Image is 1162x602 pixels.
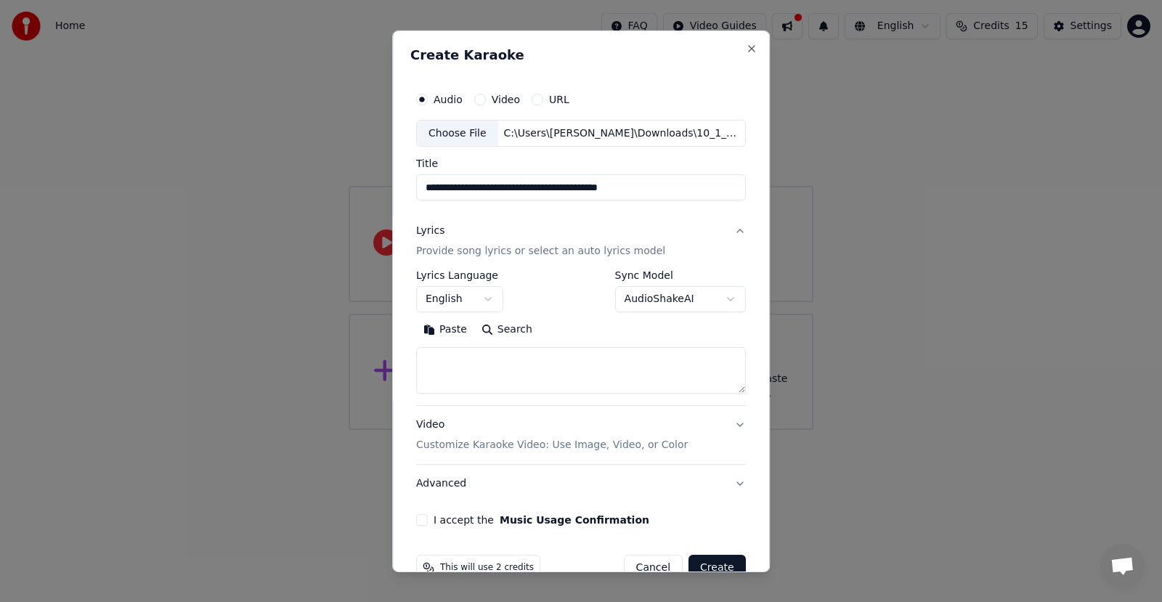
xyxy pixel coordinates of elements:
[500,515,649,525] button: I accept the
[416,158,746,168] label: Title
[549,94,569,104] label: URL
[498,126,745,140] div: C:\Users\[PERSON_NAME]\Downloads\10_1_2025, 12_01_13 PM - Audio - Untitled video.webm
[440,562,534,574] span: This will use 2 credits
[416,318,474,341] button: Paste
[688,555,746,581] button: Create
[416,438,688,452] p: Customize Karaoke Video: Use Image, Video, or Color
[416,270,746,405] div: LyricsProvide song lyrics or select an auto lyrics model
[474,318,540,341] button: Search
[615,270,746,280] label: Sync Model
[410,48,752,61] h2: Create Karaoke
[416,224,444,238] div: Lyrics
[416,465,746,503] button: Advanced
[416,270,503,280] label: Lyrics Language
[434,515,649,525] label: I accept the
[416,418,688,452] div: Video
[417,120,498,146] div: Choose File
[416,212,746,270] button: LyricsProvide song lyrics or select an auto lyrics model
[434,94,463,104] label: Audio
[416,244,665,259] p: Provide song lyrics or select an auto lyrics model
[416,406,746,464] button: VideoCustomize Karaoke Video: Use Image, Video, or Color
[492,94,520,104] label: Video
[624,555,683,581] button: Cancel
